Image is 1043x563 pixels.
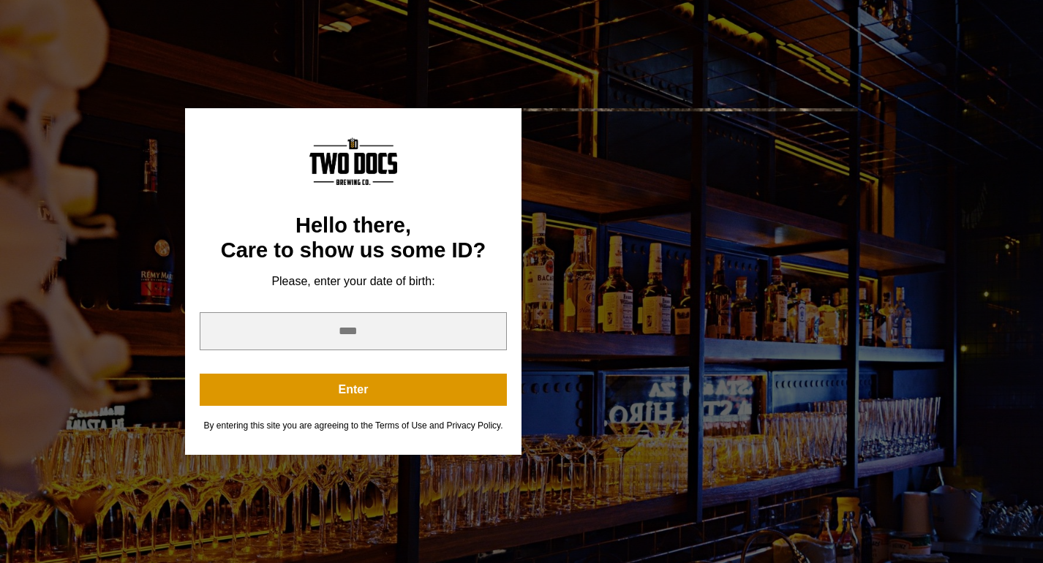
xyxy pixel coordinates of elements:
div: Hello there, Care to show us some ID? [200,214,507,262]
img: Content Logo [309,137,397,185]
button: Enter [200,374,507,406]
div: Please, enter your date of birth: [200,274,507,289]
input: year [200,312,507,350]
div: By entering this site you are agreeing to the Terms of Use and Privacy Policy. [200,420,507,431]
